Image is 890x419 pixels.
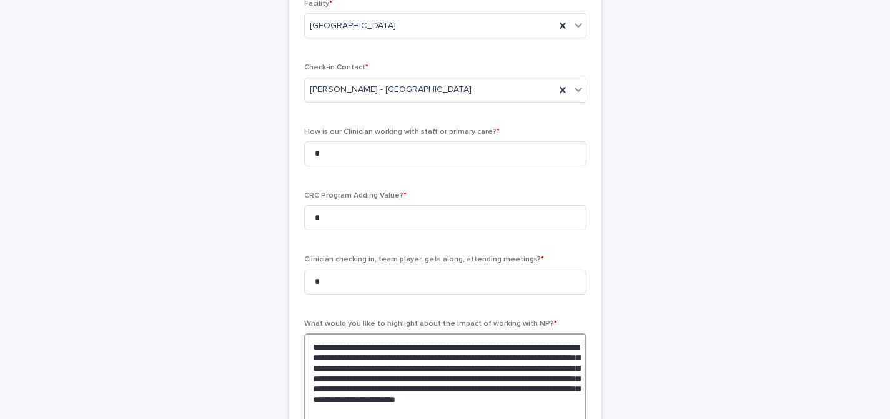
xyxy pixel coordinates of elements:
span: [PERSON_NAME] - [GEOGRAPHIC_DATA] [310,83,472,96]
span: CRC Program Adding Value? [304,192,407,199]
span: Clinician checking in, team player, gets along, attending meetings? [304,256,544,263]
span: How is our Clinician working with staff or primary care? [304,128,500,136]
span: [GEOGRAPHIC_DATA] [310,19,396,33]
span: Check-in Contact [304,64,368,71]
span: What would you like to highlight about the impact of working with NP? [304,320,557,328]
